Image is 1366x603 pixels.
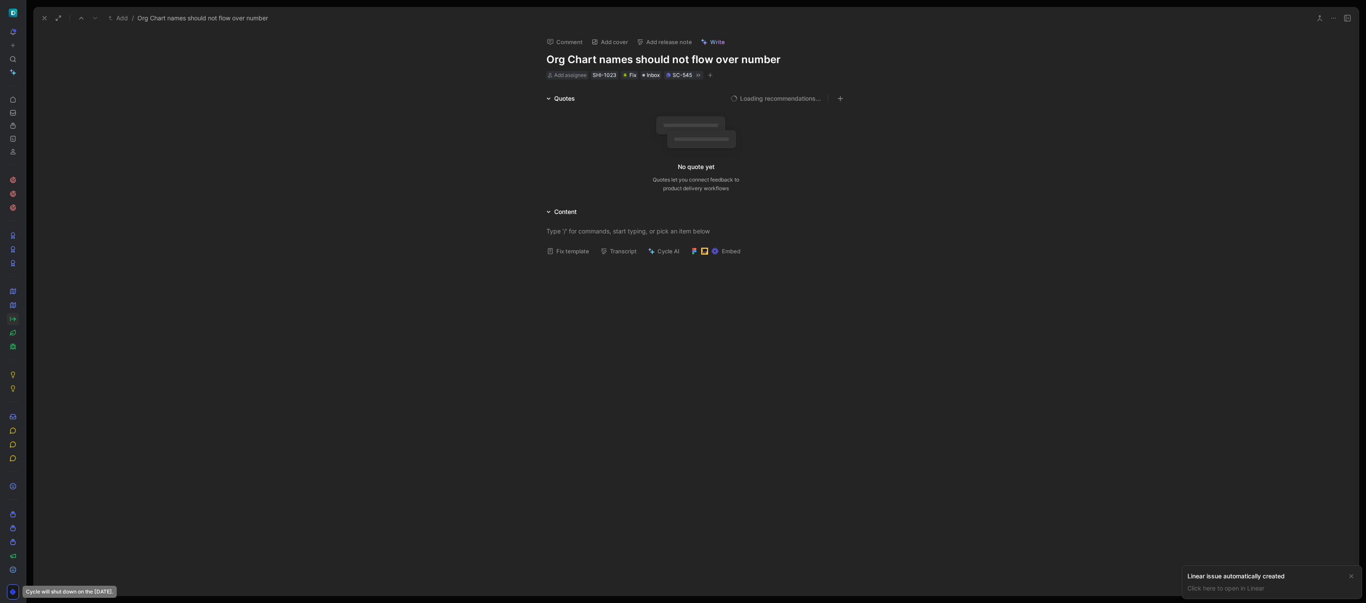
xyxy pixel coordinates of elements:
[7,7,19,19] button: ShiftControl
[132,13,134,23] span: /
[633,36,696,48] button: Add release note
[554,207,577,217] div: Content
[647,71,660,80] span: Inbox
[621,71,638,80] div: 🪲Fix
[543,93,578,104] div: Quotes
[622,71,636,80] div: Fix
[543,207,580,217] div: Content
[22,586,117,598] div: Cycle will shut down on the [DATE].
[593,71,616,80] div: SHI-1023
[687,245,744,257] button: Embed
[137,13,268,23] span: Org Chart names should not flow over number
[597,245,641,257] button: Transcript
[1187,584,1264,592] a: Click here to open in Linear
[543,245,593,257] button: Fix template
[673,71,692,80] div: SC-545
[641,71,661,80] div: Inbox
[710,38,725,46] span: Write
[554,93,575,104] div: Quotes
[1187,571,1343,581] div: Linear issue automatically created
[587,36,632,48] button: Add cover
[546,53,846,67] h1: Org Chart names should not flow over number
[678,162,715,172] div: No quote yet
[622,73,628,78] img: 🪲
[554,72,587,78] span: Add assignee
[697,36,729,48] button: Write
[731,93,821,104] button: Loading recommendations...
[106,13,130,23] button: Add
[9,9,17,17] img: ShiftControl
[653,175,739,193] div: Quotes let you connect feedback to product delivery workflows
[644,245,683,257] button: Cycle AI
[543,36,587,48] button: Comment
